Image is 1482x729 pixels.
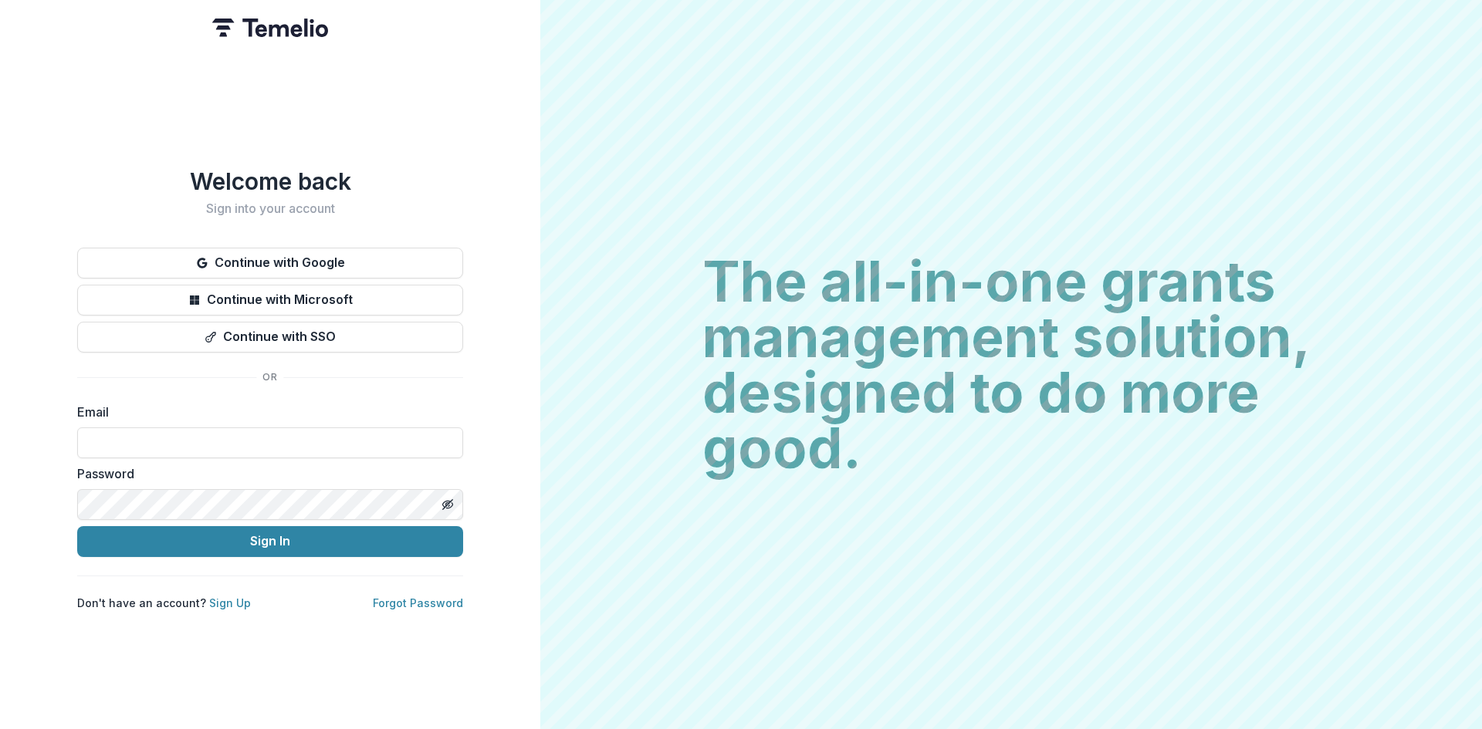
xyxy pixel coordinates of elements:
button: Continue with Microsoft [77,285,463,316]
button: Continue with SSO [77,322,463,353]
a: Sign Up [209,596,251,609]
h2: Sign into your account [77,201,463,216]
p: Don't have an account? [77,595,251,611]
a: Forgot Password [373,596,463,609]
button: Toggle password visibility [435,492,460,517]
h1: Welcome back [77,167,463,195]
img: Temelio [212,19,328,37]
label: Email [77,403,454,421]
button: Sign In [77,526,463,557]
label: Password [77,464,454,483]
button: Continue with Google [77,248,463,278]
